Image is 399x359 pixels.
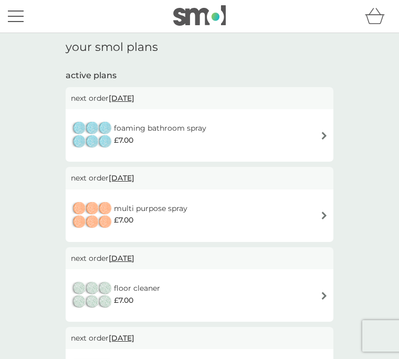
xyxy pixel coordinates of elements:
[365,6,391,27] div: basket
[320,292,328,300] img: arrow right
[71,197,114,234] img: multi purpose spray
[71,252,328,264] p: next order
[71,172,328,184] p: next order
[71,117,114,154] img: foaming bathroom spray
[320,212,328,219] img: arrow right
[66,70,333,81] h2: active plans
[109,168,134,188] span: [DATE]
[109,328,134,348] span: [DATE]
[114,282,160,294] h6: floor cleaner
[114,294,133,306] span: £7.00
[114,214,133,226] span: £7.00
[8,6,24,26] button: menu
[71,332,328,344] p: next order
[173,5,226,25] img: smol
[320,132,328,140] img: arrow right
[114,203,187,214] h6: multi purpose spray
[109,88,134,108] span: [DATE]
[71,277,114,314] img: floor cleaner
[66,40,333,54] h1: your smol plans
[114,122,206,134] h6: foaming bathroom spray
[114,134,133,146] span: £7.00
[109,248,134,268] span: [DATE]
[71,92,328,104] p: next order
